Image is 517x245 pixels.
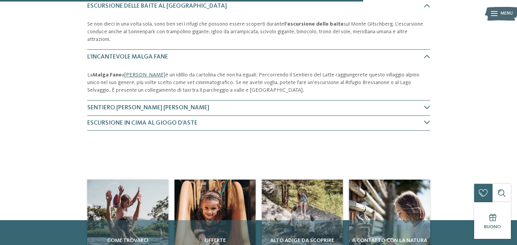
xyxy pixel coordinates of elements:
strong: l’escursione delle baite [284,21,344,27]
span: Escursione in cima al Giogo d’Aste [87,120,197,126]
span: Buono [484,224,501,229]
span: Come trovarci [90,237,165,244]
p: Se non dieci in una volta sola, sono ben sei i rifugi che possono essere scoperti durante sul Mon... [87,20,430,43]
span: Offerte [178,237,253,244]
span: A contatto con la natura [352,237,427,244]
a: Buono [474,202,511,239]
a: [PERSON_NAME] [124,72,165,78]
span: Sentiero [PERSON_NAME] [PERSON_NAME] [87,105,209,111]
strong: Malga Fane [93,72,122,78]
span: L’incantevole Malga Fane [87,54,168,60]
span: Escursione delle baite al [GEOGRAPHIC_DATA] [87,3,227,9]
p: La a è un idillio da cartolina che non ha eguali. Percorrendo il Sentiero del Latte raggiungerete... [87,71,430,94]
span: Alto Adige da scoprire [265,237,340,244]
